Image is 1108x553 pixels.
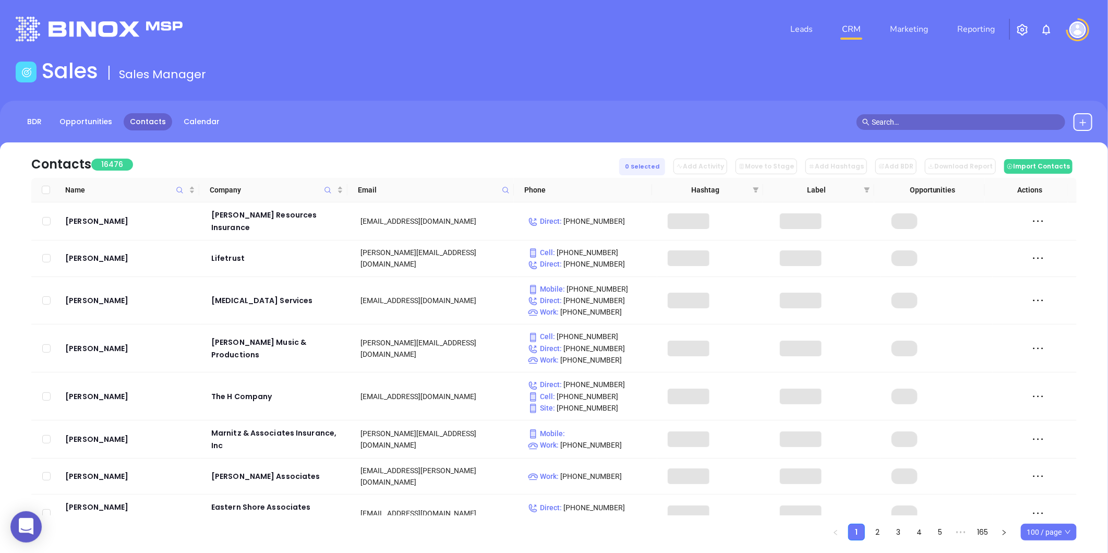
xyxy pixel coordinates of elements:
span: Work : [528,308,559,316]
span: Sales Manager [119,66,206,82]
a: [PERSON_NAME] Resources Insurance [211,209,346,234]
a: Lifetrust [211,252,346,265]
li: 3 [890,524,907,540]
span: Work : [528,356,559,364]
a: 1 [849,524,864,540]
p: [PHONE_NUMBER] [528,379,653,390]
li: 2 [869,524,886,540]
p: [PHONE_NUMBER] [528,402,653,414]
span: Cell : [528,392,555,401]
p: [PHONE_NUMBER] [528,513,653,525]
p: [PHONE_NUMBER] [528,343,653,354]
a: Reporting [953,19,999,40]
li: 1 [848,524,865,540]
th: Name [61,178,200,202]
li: Next Page [996,524,1013,540]
p: [PHONE_NUMBER] [528,283,653,295]
a: [PERSON_NAME] Associates [211,470,346,483]
span: filter [751,182,761,198]
div: Page Size [1021,524,1077,540]
div: [MEDICAL_DATA] Services [211,294,346,307]
button: Add Hashtags [805,159,867,174]
button: right [996,524,1013,540]
li: Next 5 Pages [953,524,969,540]
p: [PHONE_NUMBER] [528,295,653,306]
a: Eastern Shore Associates Insurance Agency [211,501,346,526]
a: Contacts [124,113,172,130]
li: Previous Page [827,524,844,540]
span: Work : [528,441,559,449]
a: Leads [786,19,817,40]
p: [PHONE_NUMBER] [528,439,653,451]
button: Import Contacts [1004,159,1073,174]
div: [EMAIL_ADDRESS][DOMAIN_NAME] [360,391,513,402]
span: Label [774,184,860,196]
th: Actions [985,178,1068,202]
p: [PHONE_NUMBER] [528,502,653,513]
p: [PHONE_NUMBER] [528,258,653,270]
span: right [1001,530,1007,536]
a: 2 [870,524,885,540]
button: Add BDR [875,159,917,174]
p: [PHONE_NUMBER] [528,354,653,366]
span: ••• [953,524,969,540]
span: filter [864,187,870,193]
span: Direct : [528,296,562,305]
a: Marketing [886,19,932,40]
a: [PERSON_NAME] [65,390,197,403]
p: [PHONE_NUMBER] [528,306,653,318]
button: Move to Stage [736,159,797,174]
span: left [833,530,839,536]
a: Calendar [177,113,226,130]
a: [PERSON_NAME] [65,294,197,307]
div: [EMAIL_ADDRESS][DOMAIN_NAME] [360,215,513,227]
img: iconSetting [1016,23,1029,36]
span: Direct : [528,260,562,268]
a: [PERSON_NAME] [65,215,197,227]
img: iconNotification [1040,23,1053,36]
li: 165 [973,524,992,540]
p: [PHONE_NUMBER] [528,247,653,258]
div: [PERSON_NAME] [65,252,197,265]
span: 16476 [91,159,133,171]
span: Hashtag [663,184,749,196]
li: 4 [911,524,928,540]
p: [PHONE_NUMBER] [528,331,653,342]
a: [PERSON_NAME] [65,342,197,355]
span: Email [358,184,498,196]
span: Site : [528,404,555,412]
span: search [862,118,870,126]
span: Company [210,184,334,196]
span: Cell : [528,248,555,257]
p: [PHONE_NUMBER] [528,215,653,227]
th: Company [199,178,347,202]
div: [PERSON_NAME][EMAIL_ADDRESS][DOMAIN_NAME] [360,337,513,360]
a: 5 [932,524,948,540]
a: [PERSON_NAME][DEMOGRAPHIC_DATA] [65,501,197,526]
p: [PHONE_NUMBER] [528,471,653,482]
img: user [1069,21,1086,38]
div: [EMAIL_ADDRESS][PERSON_NAME][DOMAIN_NAME] [360,465,513,488]
div: [EMAIL_ADDRESS][DOMAIN_NAME] [360,508,513,519]
a: [PERSON_NAME] [65,433,197,446]
span: Mobile : [528,285,565,293]
a: [PERSON_NAME] [65,470,197,483]
a: 3 [890,524,906,540]
img: logo [16,17,183,41]
span: filter [753,187,759,193]
div: [PERSON_NAME][EMAIL_ADDRESS][DOMAIN_NAME] [360,247,513,270]
th: Phone [514,178,653,202]
div: The H Company [211,390,346,403]
span: Work : [528,472,559,480]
